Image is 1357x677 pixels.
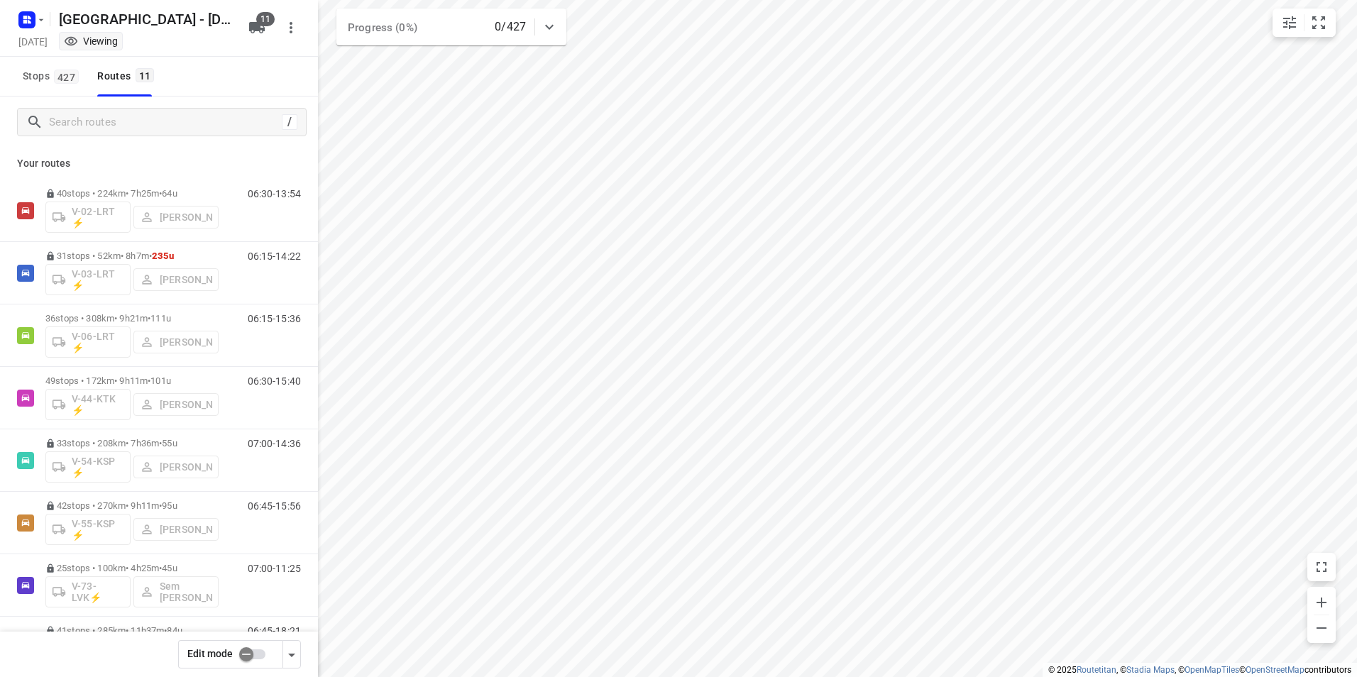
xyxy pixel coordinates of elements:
li: © 2025 , © , © © contributors [1048,665,1351,675]
p: 06:15-15:36 [248,313,301,324]
span: • [159,438,162,448]
button: Map settings [1275,9,1304,37]
p: 06:45-18:21 [248,625,301,637]
p: 49 stops • 172km • 9h11m [45,375,219,386]
p: 06:30-15:40 [248,375,301,387]
p: 07:00-11:25 [248,563,301,574]
span: 111u [150,313,171,324]
a: Stadia Maps [1126,665,1175,675]
p: 40 stops • 224km • 7h25m [45,188,219,199]
a: OpenStreetMap [1246,665,1304,675]
input: Search routes [49,111,282,133]
span: • [159,563,162,573]
span: • [159,500,162,511]
p: 42 stops • 270km • 9h11m [45,500,219,511]
p: Your routes [17,156,301,171]
span: 11 [136,68,155,82]
div: Routes [97,67,158,85]
span: Progress (0%) [348,21,417,34]
div: Driver app settings [283,645,300,663]
span: 235u [152,251,175,261]
div: Viewing [64,34,118,48]
p: 06:15-14:22 [248,251,301,262]
a: OpenMapTiles [1185,665,1239,675]
span: 11 [256,12,275,26]
span: 95u [162,500,177,511]
span: 64u [162,188,177,199]
p: 25 stops • 100km • 4h25m [45,563,219,573]
div: / [282,114,297,130]
span: 45u [162,563,177,573]
p: 06:30-13:54 [248,188,301,199]
span: • [159,188,162,199]
p: 31 stops • 52km • 8h7m [45,251,219,261]
div: small contained button group [1273,9,1336,37]
a: Routetitan [1077,665,1116,675]
span: • [149,251,152,261]
p: 06:45-15:56 [248,500,301,512]
span: • [148,375,150,386]
span: • [164,625,167,636]
span: Edit mode [187,648,233,659]
button: Fit zoom [1304,9,1333,37]
p: 41 stops • 285km • 11h37m [45,625,219,636]
div: Progress (0%)0/427 [336,9,566,45]
p: 36 stops • 308km • 9h21m [45,313,219,324]
button: 11 [243,13,271,42]
p: 07:00-14:36 [248,438,301,449]
p: 0/427 [495,18,526,35]
span: Stops [23,67,83,85]
span: 427 [54,70,79,84]
span: 84u [167,625,182,636]
span: 55u [162,438,177,448]
p: 33 stops • 208km • 7h36m [45,438,219,448]
span: • [148,313,150,324]
span: 101u [150,375,171,386]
